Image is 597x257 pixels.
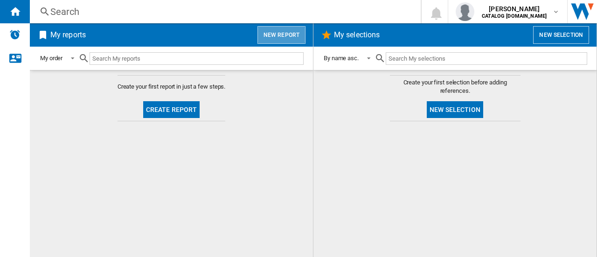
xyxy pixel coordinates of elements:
[482,4,547,14] span: [PERSON_NAME]
[332,26,382,44] h2: My selections
[386,52,587,65] input: Search My selections
[40,55,62,62] div: My order
[49,26,88,44] h2: My reports
[50,5,396,18] div: Search
[533,26,589,44] button: New selection
[390,78,521,95] span: Create your first selection before adding references.
[257,26,305,44] button: New report
[456,2,474,21] img: profile.jpg
[324,55,359,62] div: By name asc.
[482,13,547,19] b: CATALOG [DOMAIN_NAME]
[118,83,226,91] span: Create your first report in just a few steps.
[90,52,304,65] input: Search My reports
[9,29,21,40] img: alerts-logo.svg
[427,101,483,118] button: New selection
[143,101,200,118] button: Create report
